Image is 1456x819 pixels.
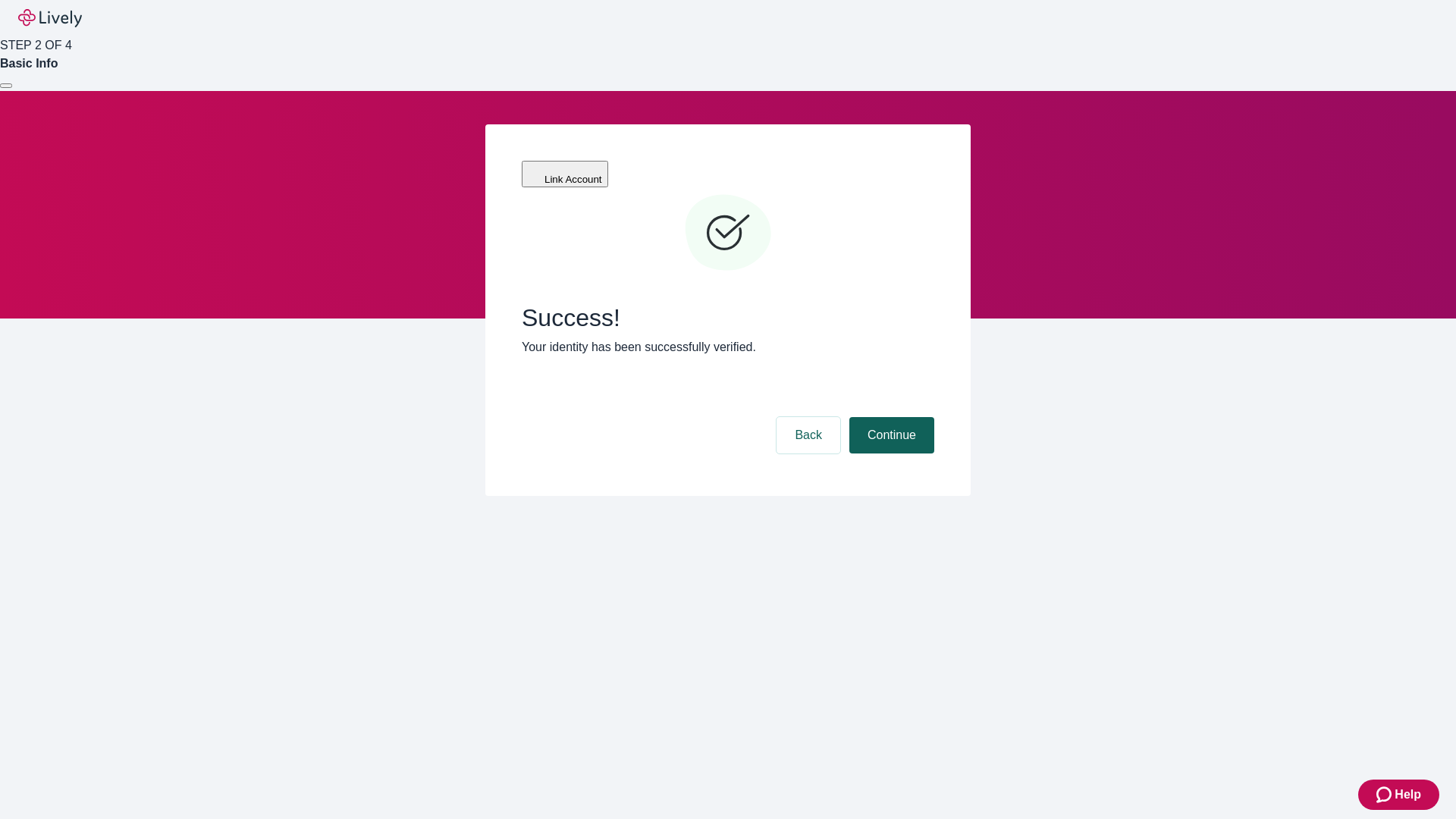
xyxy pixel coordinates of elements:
button: Link Account [522,161,608,187]
span: Success! [522,303,934,332]
img: Lively [18,9,82,27]
button: Zendesk support iconHelp [1358,780,1439,810]
svg: Zendesk support icon [1376,786,1395,804]
button: Continue [849,417,934,453]
button: Back [777,417,840,453]
svg: Checkmark icon [682,188,773,279]
span: Help [1395,786,1421,804]
p: Your identity has been successfully verified. [522,338,934,356]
